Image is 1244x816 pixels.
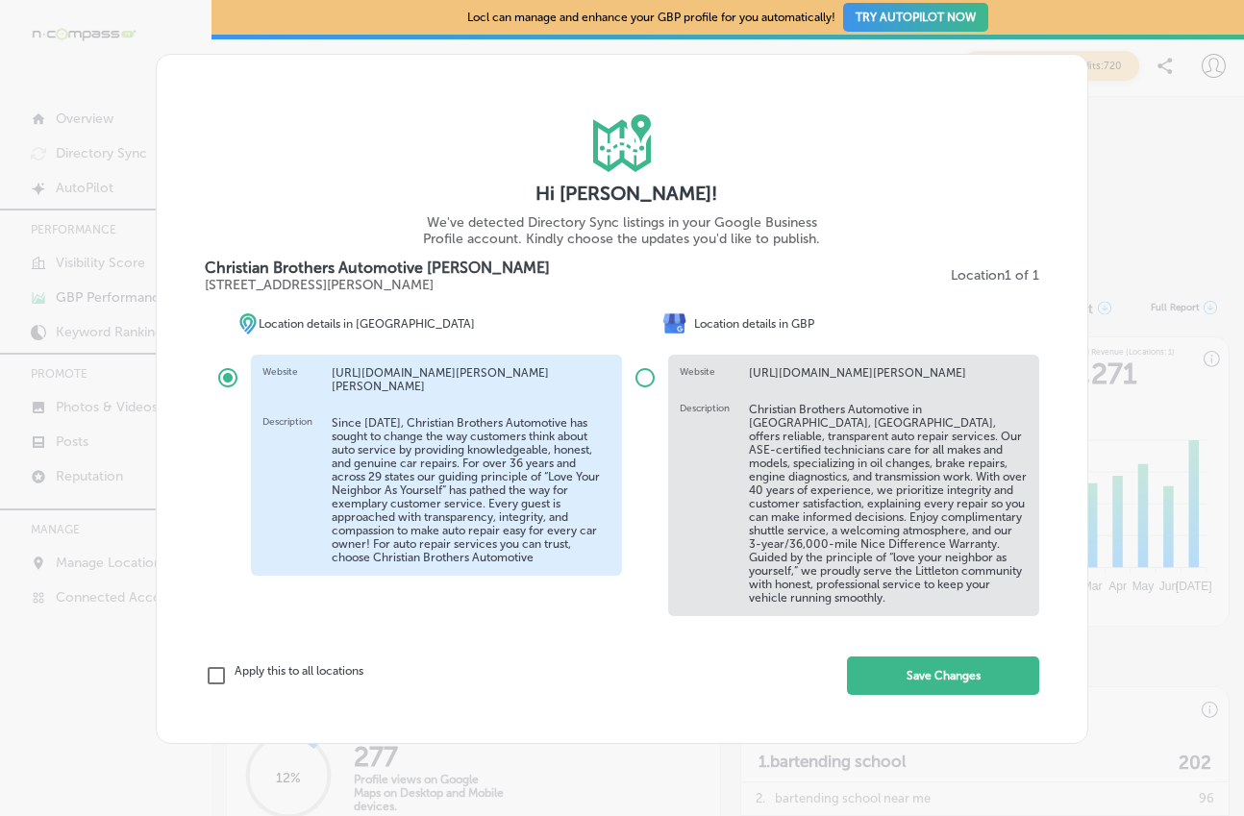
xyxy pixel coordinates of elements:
[332,416,610,564] p: Since [DATE], Christian Brothers Automotive has sought to change the way customers think about au...
[749,403,1028,605] p: Christian Brothers Automotive in [GEOGRAPHIC_DATA], [GEOGRAPHIC_DATA], offers reliable, transpare...
[332,366,610,393] p: [URL][DOMAIN_NAME][PERSON_NAME][PERSON_NAME]
[262,366,332,393] h5: Website
[259,317,475,331] p: Location details in [GEOGRAPHIC_DATA]
[694,317,814,331] p: Location details in GBP
[235,664,363,687] p: Apply this to all locations
[843,3,988,32] button: TRY AUTOPILOT NOW
[656,305,694,343] img: e7ababfa220611ac49bdb491a11684a6.png
[535,182,717,205] label: Hi [PERSON_NAME]!
[262,416,332,564] h5: Description
[405,214,839,247] p: We've detected Directory Sync listings in your Google Business Profile account. Kindly choose the...
[237,313,259,334] img: cba84b02adce74ede1fb4a8549a95eca.png
[205,259,550,277] p: Christian Brothers Automotive [PERSON_NAME]
[205,277,550,293] p: [STREET_ADDRESS][PERSON_NAME]
[749,366,1028,380] p: [URL][DOMAIN_NAME][PERSON_NAME]
[680,366,749,380] h5: Website
[680,403,749,605] h5: Description
[951,267,1039,284] p: Location 1 of 1
[847,656,1039,695] button: Save Changes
